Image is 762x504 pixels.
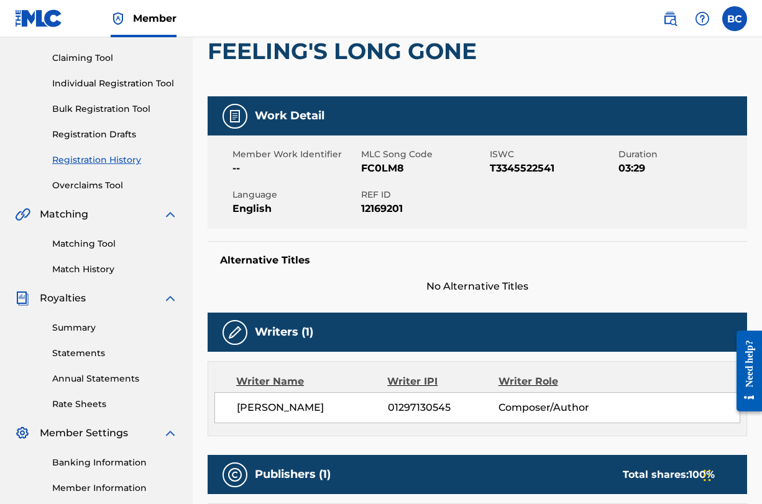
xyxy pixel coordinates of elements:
[208,37,483,65] h2: FEELING'S LONG GONE
[163,426,178,441] img: expand
[490,148,615,161] span: ISWC
[255,109,324,123] h5: Work Detail
[52,77,178,90] a: Individual Registration Tool
[52,482,178,495] a: Member Information
[52,321,178,334] a: Summary
[658,6,682,31] a: Public Search
[15,9,63,27] img: MLC Logo
[40,291,86,306] span: Royalties
[387,374,498,389] div: Writer IPI
[232,201,358,216] span: English
[52,153,178,167] a: Registration History
[52,372,178,385] a: Annual Statements
[15,207,30,222] img: Matching
[52,398,178,411] a: Rate Sheets
[52,52,178,65] a: Claiming Tool
[704,457,711,494] div: Drag
[227,325,242,340] img: Writers
[15,426,30,441] img: Member Settings
[236,374,387,389] div: Writer Name
[618,161,744,176] span: 03:29
[695,11,710,26] img: help
[133,11,177,25] span: Member
[232,188,358,201] span: Language
[40,207,88,222] span: Matching
[498,374,599,389] div: Writer Role
[208,279,747,294] span: No Alternative Titles
[52,347,178,360] a: Statements
[388,400,498,415] span: 01297130545
[689,469,715,480] span: 100 %
[663,11,677,26] img: search
[361,201,487,216] span: 12169201
[498,400,599,415] span: Composer/Author
[232,161,358,176] span: --
[111,11,126,26] img: Top Rightsholder
[52,179,178,192] a: Overclaims Tool
[227,109,242,124] img: Work Detail
[722,6,747,31] div: User Menu
[490,161,615,176] span: T3345522541
[623,467,715,482] div: Total shares:
[52,237,178,250] a: Matching Tool
[690,6,715,31] div: Help
[52,263,178,276] a: Match History
[52,456,178,469] a: Banking Information
[220,254,735,267] h5: Alternative Titles
[227,467,242,482] img: Publishers
[700,444,762,504] iframe: Chat Widget
[163,291,178,306] img: expand
[232,148,358,161] span: Member Work Identifier
[727,318,762,424] iframe: Resource Center
[52,103,178,116] a: Bulk Registration Tool
[255,467,331,482] h5: Publishers (1)
[618,148,744,161] span: Duration
[255,325,313,339] h5: Writers (1)
[237,400,388,415] span: [PERSON_NAME]
[40,426,128,441] span: Member Settings
[361,148,487,161] span: MLC Song Code
[163,207,178,222] img: expand
[52,128,178,141] a: Registration Drafts
[15,291,30,306] img: Royalties
[361,188,487,201] span: REF ID
[361,161,487,176] span: FC0LM8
